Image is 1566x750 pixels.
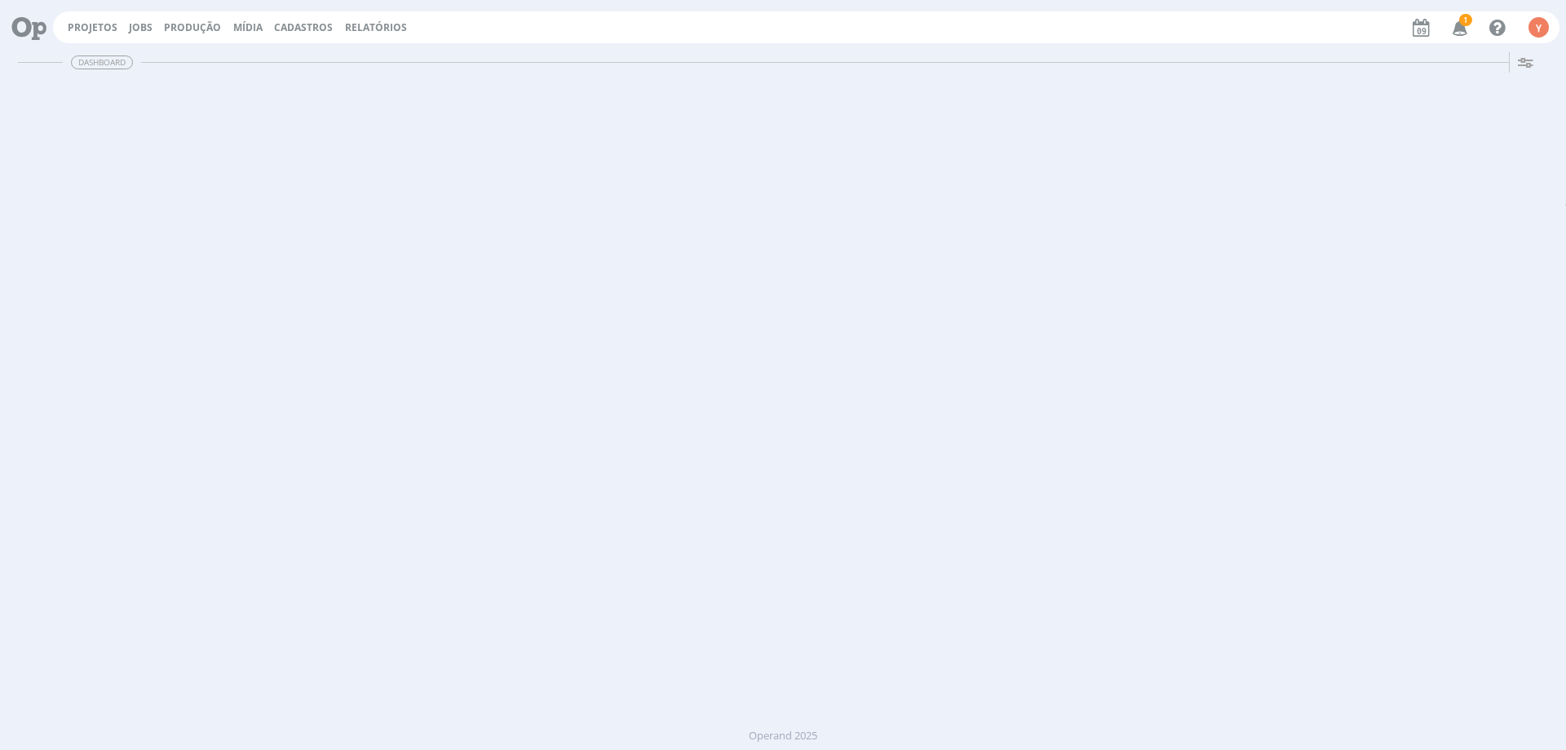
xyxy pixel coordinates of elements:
[63,21,122,34] button: Projetos
[1459,14,1472,26] span: 1
[1442,13,1475,42] button: 1
[129,20,153,34] a: Jobs
[159,21,226,34] button: Produção
[274,20,333,34] span: Cadastros
[124,21,157,34] button: Jobs
[269,21,338,34] button: Cadastros
[340,21,412,34] button: Relatórios
[345,20,407,34] a: Relatórios
[164,20,221,34] a: Produção
[228,21,268,34] button: Mídia
[1528,13,1550,42] button: Y
[71,55,133,69] span: Dashboard
[1528,17,1549,38] div: Y
[68,20,117,34] a: Projetos
[233,20,263,34] a: Mídia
